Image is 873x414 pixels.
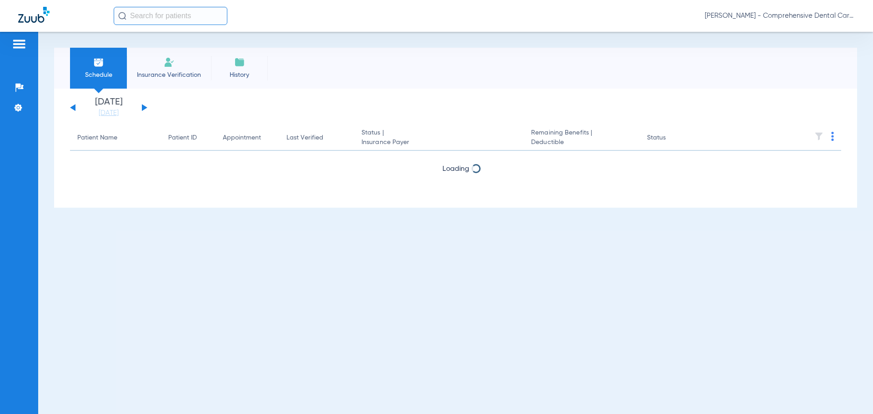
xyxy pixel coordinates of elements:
[77,133,154,143] div: Patient Name
[168,133,197,143] div: Patient ID
[164,57,175,68] img: Manual Insurance Verification
[218,70,261,80] span: History
[81,109,136,118] a: [DATE]
[223,133,272,143] div: Appointment
[93,57,104,68] img: Schedule
[114,7,227,25] input: Search for patients
[77,70,120,80] span: Schedule
[168,133,208,143] div: Patient ID
[814,132,823,141] img: filter.svg
[223,133,261,143] div: Appointment
[442,165,469,173] span: Loading
[234,57,245,68] img: History
[77,133,117,143] div: Patient Name
[18,7,50,23] img: Zuub Logo
[354,125,524,151] th: Status |
[12,39,26,50] img: hamburger-icon
[705,11,855,20] span: [PERSON_NAME] - Comprehensive Dental Care
[531,138,632,147] span: Deductible
[524,125,639,151] th: Remaining Benefits |
[134,70,204,80] span: Insurance Verification
[286,133,347,143] div: Last Verified
[640,125,701,151] th: Status
[118,12,126,20] img: Search Icon
[361,138,517,147] span: Insurance Payer
[286,133,323,143] div: Last Verified
[81,98,136,118] li: [DATE]
[831,132,834,141] img: group-dot-blue.svg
